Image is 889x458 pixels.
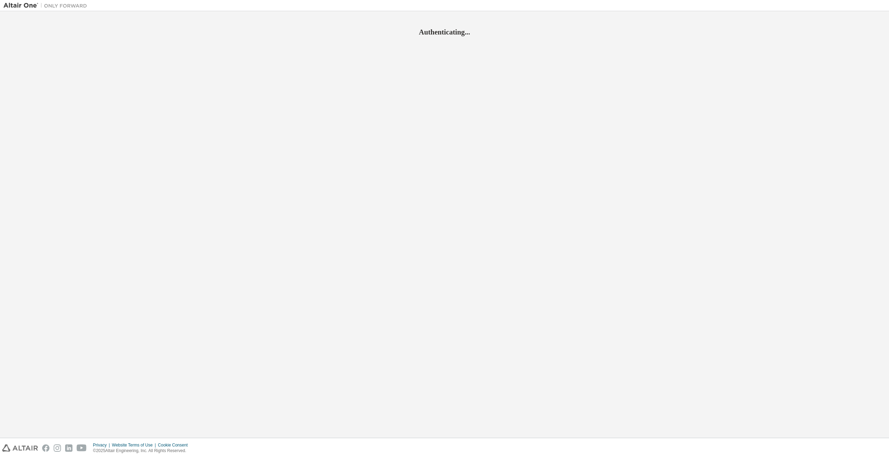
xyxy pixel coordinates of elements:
[54,444,61,452] img: instagram.svg
[3,2,91,9] img: Altair One
[112,442,158,448] div: Website Terms of Use
[65,444,72,452] img: linkedin.svg
[158,442,192,448] div: Cookie Consent
[42,444,49,452] img: facebook.svg
[2,444,38,452] img: altair_logo.svg
[77,444,87,452] img: youtube.svg
[3,28,886,37] h2: Authenticating...
[93,442,112,448] div: Privacy
[93,448,192,454] p: © 2025 Altair Engineering, Inc. All Rights Reserved.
